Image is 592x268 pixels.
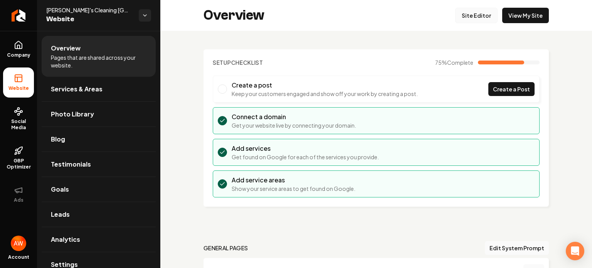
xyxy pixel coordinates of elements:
[5,85,32,91] span: Website
[232,175,355,185] h3: Add service areas
[232,90,418,98] p: Keep your customers engaged and show off your work by creating a post.
[213,59,231,66] span: Setup
[42,152,156,177] a: Testimonials
[493,85,530,93] span: Create a Post
[232,144,379,153] h3: Add services
[42,127,156,152] a: Blog
[51,160,91,169] span: Testimonials
[42,227,156,252] a: Analytics
[12,9,26,22] img: Rebolt Logo
[4,52,34,58] span: Company
[51,110,94,119] span: Photo Library
[51,210,70,219] span: Leads
[51,135,65,144] span: Blog
[203,8,264,23] h2: Overview
[8,254,29,260] span: Account
[3,118,34,131] span: Social Media
[488,82,535,96] a: Create a Post
[3,179,34,209] button: Ads
[46,14,133,25] span: Website
[3,101,34,137] a: Social Media
[232,153,379,161] p: Get found on Google for each of the services you provide.
[42,202,156,227] a: Leads
[232,185,355,192] p: Show your service areas to get found on Google.
[42,77,156,101] a: Services & Areas
[203,244,248,252] h2: general pages
[232,121,356,129] p: Get your website live by connecting your domain.
[213,59,263,66] h2: Checklist
[502,8,549,23] a: View My Site
[232,81,418,90] h3: Create a post
[46,6,133,14] span: [PERSON_NAME]'s Cleaning [GEOGRAPHIC_DATA]
[447,59,473,66] span: Complete
[51,235,80,244] span: Analytics
[11,236,26,251] button: Open user button
[11,236,26,251] img: Alexa Wiley
[51,44,81,53] span: Overview
[232,112,356,121] h3: Connect a domain
[11,197,27,203] span: Ads
[42,102,156,126] a: Photo Library
[51,84,103,94] span: Services & Areas
[42,177,156,202] a: Goals
[51,54,146,69] span: Pages that are shared across your website.
[455,8,498,23] a: Site Editor
[51,185,69,194] span: Goals
[485,241,549,255] button: Edit System Prompt
[3,34,34,64] a: Company
[3,140,34,176] a: GBP Optimizer
[3,158,34,170] span: GBP Optimizer
[435,59,473,66] span: 75 %
[566,242,584,260] div: Open Intercom Messenger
